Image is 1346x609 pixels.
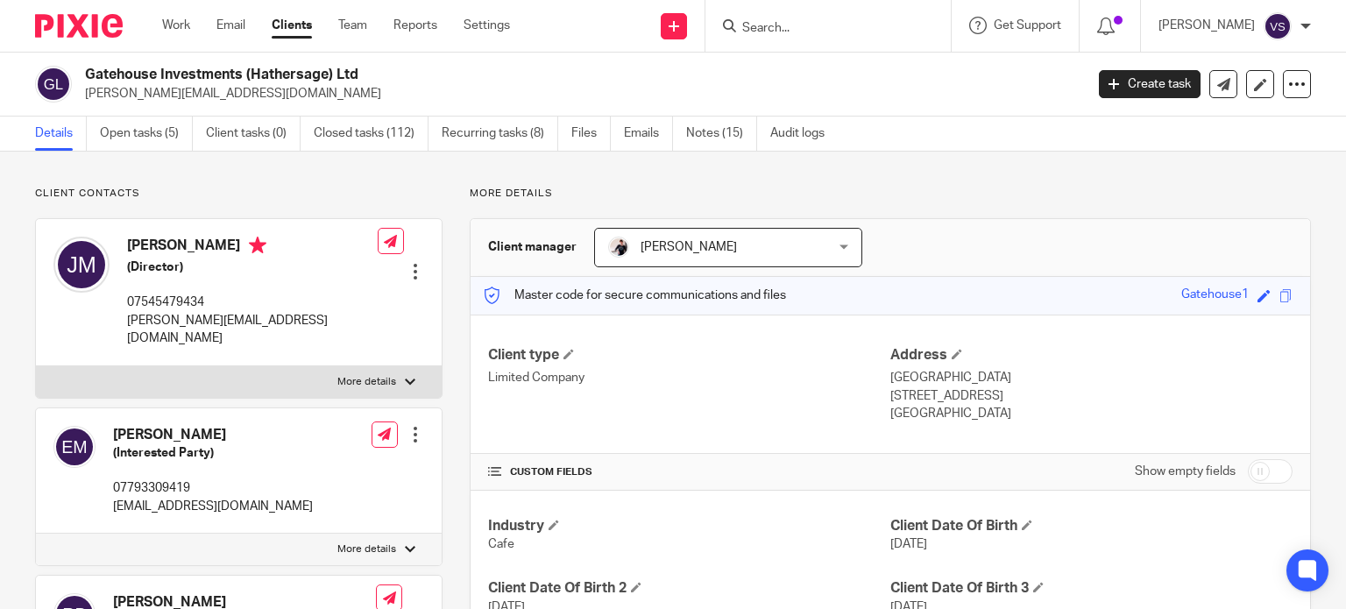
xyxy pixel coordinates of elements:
[35,117,87,151] a: Details
[488,465,890,479] h4: CUSTOM FIELDS
[35,14,123,38] img: Pixie
[890,579,1293,598] h4: Client Date Of Birth 3
[113,444,313,462] h5: (Interested Party)
[100,117,193,151] a: Open tasks (5)
[470,187,1311,201] p: More details
[1158,17,1255,34] p: [PERSON_NAME]
[53,237,110,293] img: svg%3E
[571,117,611,151] a: Files
[338,17,367,34] a: Team
[890,405,1293,422] p: [GEOGRAPHIC_DATA]
[53,426,96,468] img: svg%3E
[249,237,266,254] i: Primary
[85,85,1073,103] p: [PERSON_NAME][EMAIL_ADDRESS][DOMAIN_NAME]
[127,237,378,258] h4: [PERSON_NAME]
[770,117,838,151] a: Audit logs
[890,387,1293,405] p: [STREET_ADDRESS]
[488,238,577,256] h3: Client manager
[113,498,313,515] p: [EMAIL_ADDRESS][DOMAIN_NAME]
[127,258,378,276] h5: (Director)
[488,538,514,550] span: Cafe
[127,312,378,348] p: [PERSON_NAME][EMAIL_ADDRESS][DOMAIN_NAME]
[127,294,378,311] p: 07545479434
[1181,286,1249,306] div: Gatehouse1
[113,426,313,444] h4: [PERSON_NAME]
[216,17,245,34] a: Email
[35,66,72,103] img: svg%3E
[1135,463,1236,480] label: Show empty fields
[994,19,1061,32] span: Get Support
[162,17,190,34] a: Work
[337,542,396,556] p: More details
[488,579,890,598] h4: Client Date Of Birth 2
[641,241,737,253] span: [PERSON_NAME]
[206,117,301,151] a: Client tasks (0)
[686,117,757,151] a: Notes (15)
[1099,70,1201,98] a: Create task
[272,17,312,34] a: Clients
[442,117,558,151] a: Recurring tasks (8)
[608,237,629,258] img: AV307615.jpg
[85,66,875,84] h2: Gatehouse Investments (Hathersage) Ltd
[35,187,443,201] p: Client contacts
[890,369,1293,386] p: [GEOGRAPHIC_DATA]
[314,117,429,151] a: Closed tasks (112)
[464,17,510,34] a: Settings
[890,538,927,550] span: [DATE]
[624,117,673,151] a: Emails
[488,346,890,365] h4: Client type
[393,17,437,34] a: Reports
[488,517,890,535] h4: Industry
[113,479,313,497] p: 07793309419
[488,369,890,386] p: Limited Company
[890,346,1293,365] h4: Address
[1264,12,1292,40] img: svg%3E
[484,287,786,304] p: Master code for secure communications and files
[890,517,1293,535] h4: Client Date Of Birth
[740,21,898,37] input: Search
[337,375,396,389] p: More details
